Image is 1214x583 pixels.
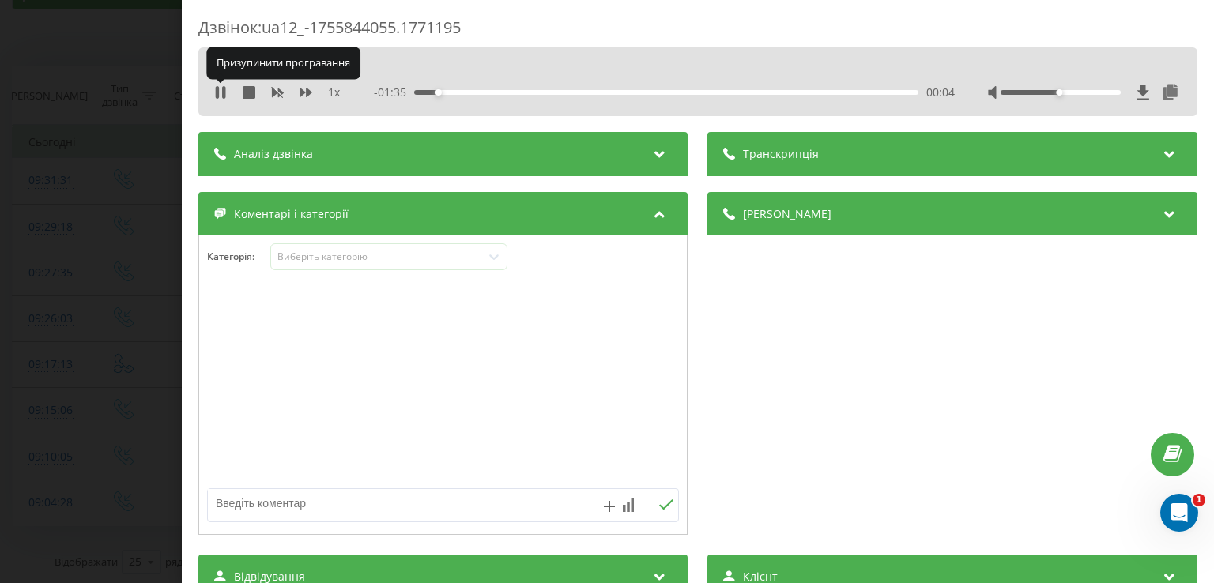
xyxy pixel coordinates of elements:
div: Accessibility label [436,89,443,96]
span: [PERSON_NAME] [744,206,832,222]
span: Транскрипція [744,146,820,162]
iframe: Intercom live chat [1160,494,1198,532]
span: - 01:35 [375,85,415,100]
div: Виберіть категорію [277,250,475,263]
div: Accessibility label [1057,89,1063,96]
div: Призупинити програвання [206,47,360,79]
span: 1 [1193,494,1205,506]
h4: Категорія : [207,251,270,262]
span: 1 x [328,85,340,100]
span: 00:04 [926,85,955,100]
span: Коментарі і категорії [234,206,349,222]
div: Дзвінок : ua12_-1755844055.1771195 [198,17,1197,47]
span: Аналіз дзвінка [234,146,313,162]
